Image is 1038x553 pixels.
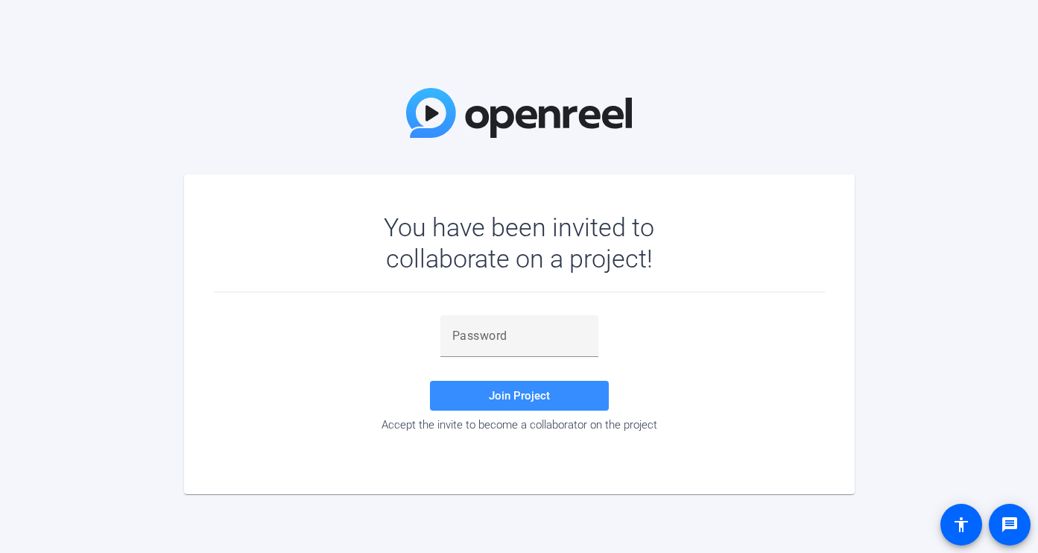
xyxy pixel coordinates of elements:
[1001,516,1019,534] mat-icon: message
[952,516,970,534] mat-icon: accessibility
[214,418,825,432] div: Accept the invite to become a collaborator on the project
[430,381,609,411] button: Join Project
[452,327,586,345] input: Password
[406,88,633,138] img: OpenReel Logo
[489,389,550,402] span: Join Project
[341,212,697,274] div: You have been invited to collaborate on a project!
